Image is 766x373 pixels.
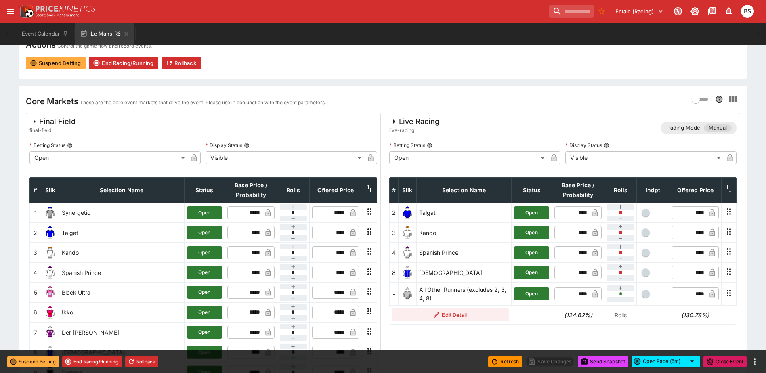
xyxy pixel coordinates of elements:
[565,142,602,149] p: Display Status
[187,346,222,359] button: Open
[17,23,73,45] button: Event Calendar
[44,306,57,319] img: runner 6
[30,223,41,243] td: 2
[514,266,549,279] button: Open
[59,203,185,222] td: Synergetic
[416,223,512,243] td: Kando
[637,177,669,203] th: Independent
[44,286,57,299] img: runner 5
[30,323,41,342] td: 7
[389,223,398,243] td: 3
[59,177,185,203] th: Selection Name
[604,142,609,148] button: Display Status
[389,203,398,222] td: 2
[59,302,185,322] td: Ikko
[26,57,86,69] button: Suspend Betting
[669,177,722,203] th: Offered Price
[401,287,414,300] img: blank-silk.png
[604,177,637,203] th: Rolls
[401,226,414,239] img: runner 3
[29,151,188,164] div: Open
[416,177,512,203] th: Selection Name
[416,262,512,282] td: [DEMOGRAPHIC_DATA]
[389,177,398,203] th: #
[187,266,222,279] button: Open
[36,6,95,12] img: PriceKinetics
[29,142,65,149] p: Betting Status
[309,177,362,203] th: Offered Price
[187,246,222,259] button: Open
[401,266,414,279] img: runner 8
[44,346,57,359] img: runner 8
[607,311,634,319] p: Rolls
[30,342,41,362] td: 8
[722,4,736,19] button: Notifications
[3,4,18,19] button: open drawer
[750,357,760,367] button: more
[389,151,548,164] div: Open
[125,356,158,367] button: Rollback
[705,4,719,19] button: Documentation
[67,142,73,148] button: Betting Status
[595,5,608,18] button: No Bookmarks
[162,57,201,69] button: Rollback
[427,142,432,148] button: Betting Status
[187,326,222,339] button: Open
[416,203,512,222] td: Talgat
[29,117,76,126] div: Final Field
[704,124,732,132] span: Manual
[389,262,398,282] td: 8
[632,356,684,367] button: Open Race (5m)
[389,243,398,262] td: 4
[206,142,242,149] p: Display Status
[554,311,602,319] h6: (124.62%)
[401,246,414,259] img: runner 4
[611,5,668,18] button: Select Tenant
[684,356,700,367] button: select merge strategy
[703,356,747,367] button: Close Event
[389,283,398,306] td: -
[59,342,185,362] td: [DEMOGRAPHIC_DATA]
[59,223,185,243] td: Talgat
[671,4,685,19] button: Connected to PK
[59,243,185,262] td: Kando
[44,326,57,339] img: runner 7
[549,5,594,18] input: search
[30,203,41,222] td: 1
[688,4,702,19] button: Toggle light/dark mode
[29,126,76,134] span: final-field
[416,243,512,262] td: Spanish Prince
[44,266,57,279] img: runner 4
[244,142,250,148] button: Display Status
[206,151,364,164] div: Visible
[392,308,509,321] button: Edit Detail
[59,283,185,302] td: Black Ultra
[7,356,59,367] button: Suspend Betting
[398,177,416,203] th: Silk
[44,206,57,219] img: runner 1
[59,323,185,342] td: Der [PERSON_NAME]
[30,243,41,262] td: 3
[187,306,222,319] button: Open
[187,226,222,239] button: Open
[41,177,59,203] th: Silk
[488,356,522,367] button: Refresh
[389,126,439,134] span: live-racing
[36,13,79,17] img: Sportsbook Management
[514,226,549,239] button: Open
[187,286,222,299] button: Open
[401,206,414,219] img: runner 2
[30,283,41,302] td: 5
[389,142,425,149] p: Betting Status
[672,311,719,319] h6: (130.78%)
[26,96,78,107] h4: Core Markets
[44,246,57,259] img: runner 3
[225,177,277,203] th: Base Price / Probability
[416,283,512,306] td: All Other Runners (excludes 2, 3, 4, 8)
[75,23,134,45] button: Le Mans R6
[552,177,604,203] th: Base Price / Probability
[80,98,326,107] p: These are the core event markets that drive the event. Please use in conjunction with the event p...
[632,356,700,367] div: split button
[184,177,225,203] th: Status
[565,151,724,164] div: Visible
